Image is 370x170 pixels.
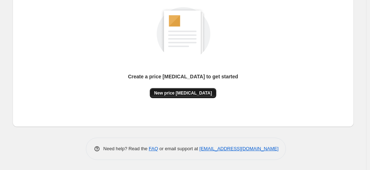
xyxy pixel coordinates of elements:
a: [EMAIL_ADDRESS][DOMAIN_NAME] [199,146,278,151]
span: New price [MEDICAL_DATA] [154,90,212,96]
span: Need help? Read the [103,146,149,151]
p: Create a price [MEDICAL_DATA] to get started [128,73,238,80]
span: or email support at [158,146,199,151]
a: FAQ [149,146,158,151]
button: New price [MEDICAL_DATA] [150,88,216,98]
